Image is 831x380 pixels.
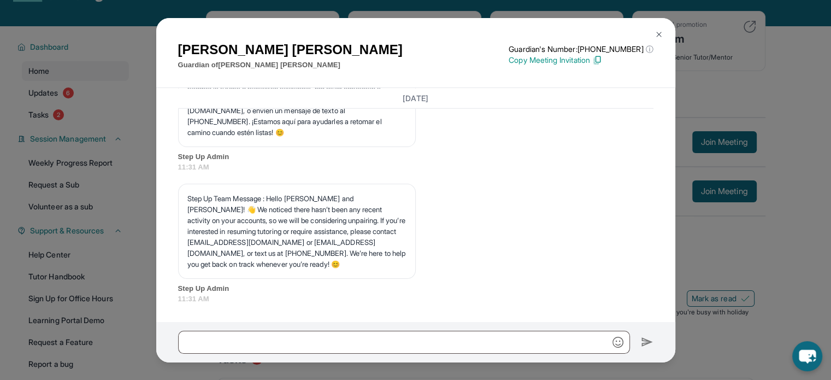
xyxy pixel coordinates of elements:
p: Guardian of [PERSON_NAME] [PERSON_NAME] [178,60,403,71]
p: Copy Meeting Invitation [509,55,653,66]
h3: [DATE] [178,92,653,103]
img: Copy Icon [592,55,602,65]
img: Emoji [612,337,623,348]
img: Close Icon [655,30,663,39]
span: Step Up Admin [178,151,653,162]
img: Send icon [641,336,653,349]
button: chat-button [792,341,822,371]
p: Guardian's Number: [PHONE_NUMBER] [509,44,653,55]
span: Step Up Admin [178,283,653,294]
span: 11:31 AM [178,162,653,173]
span: ⓘ [645,44,653,55]
span: 11:31 AM [178,294,653,305]
h1: [PERSON_NAME] [PERSON_NAME] [178,40,403,60]
p: Step Up Team Message : Hello [PERSON_NAME] and [PERSON_NAME]! 👋 We noticed there hasn’t been any ... [187,193,406,270]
